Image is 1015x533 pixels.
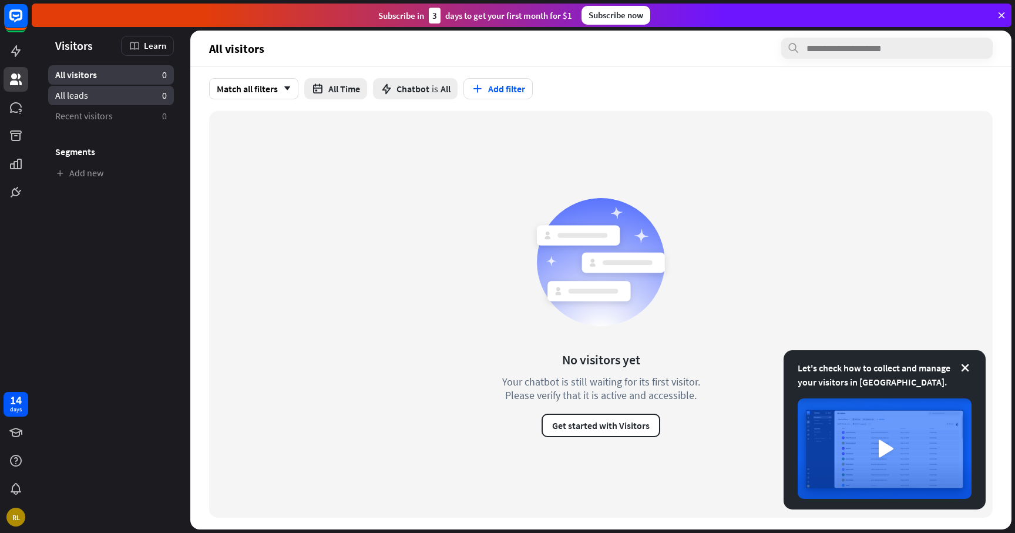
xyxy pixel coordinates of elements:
[304,78,367,99] button: All Time
[9,5,45,40] button: Open LiveChat chat widget
[4,392,28,417] a: 14 days
[429,8,441,24] div: 3
[209,78,298,99] div: Match all filters
[48,106,174,126] a: Recent visitors 0
[10,405,22,414] div: days
[463,78,533,99] button: Add filter
[48,163,174,183] a: Add new
[278,85,291,92] i: arrow_down
[441,83,451,95] span: All
[162,69,167,81] aside: 0
[48,86,174,105] a: All leads 0
[798,398,972,499] img: image
[55,110,113,122] span: Recent visitors
[396,83,429,95] span: Chatbot
[582,6,650,25] div: Subscribe now
[55,69,97,81] span: All visitors
[6,508,25,527] div: RL
[55,89,88,102] span: All leads
[162,110,167,122] aside: 0
[144,40,166,51] span: Learn
[378,8,572,24] div: Subscribe in days to get your first month for $1
[10,395,22,405] div: 14
[162,89,167,102] aside: 0
[48,146,174,157] h3: Segments
[55,39,93,52] span: Visitors
[542,414,660,437] button: Get started with Visitors
[432,83,438,95] span: is
[480,375,721,402] div: Your chatbot is still waiting for its first visitor. Please verify that it is active and accessible.
[798,361,972,389] div: Let's check how to collect and manage your visitors in [GEOGRAPHIC_DATA].
[209,42,264,55] span: All visitors
[562,351,640,368] div: No visitors yet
